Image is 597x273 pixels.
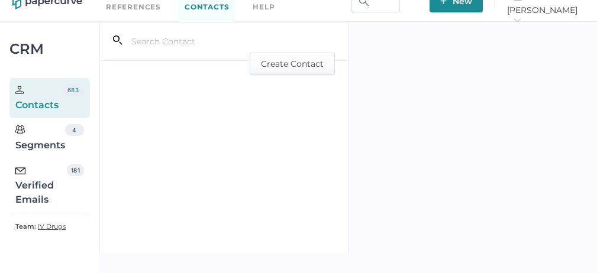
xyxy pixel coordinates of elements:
a: References [106,1,161,14]
i: arrow_right [513,16,521,24]
i: search_left [113,35,122,45]
span: Create Contact [261,53,324,74]
div: Segments [15,124,65,152]
button: Create Contact [250,53,335,75]
img: email-icon-black.c777dcea.svg [15,167,25,174]
input: Search Contact [122,30,277,53]
span: [PERSON_NAME] [507,5,585,26]
a: Team: IV Drugs [15,219,66,233]
div: 4 [65,124,84,136]
img: person.20a629c4.svg [15,86,24,94]
div: 683 [62,84,84,96]
div: CRM [9,44,90,54]
span: IV Drugs [38,222,66,230]
div: Verified Emails [15,164,67,207]
div: help [253,1,275,14]
img: segments.b9481e3d.svg [15,125,25,134]
a: Create Contact [250,57,335,69]
div: Contacts [15,84,62,112]
div: 181 [67,164,84,176]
